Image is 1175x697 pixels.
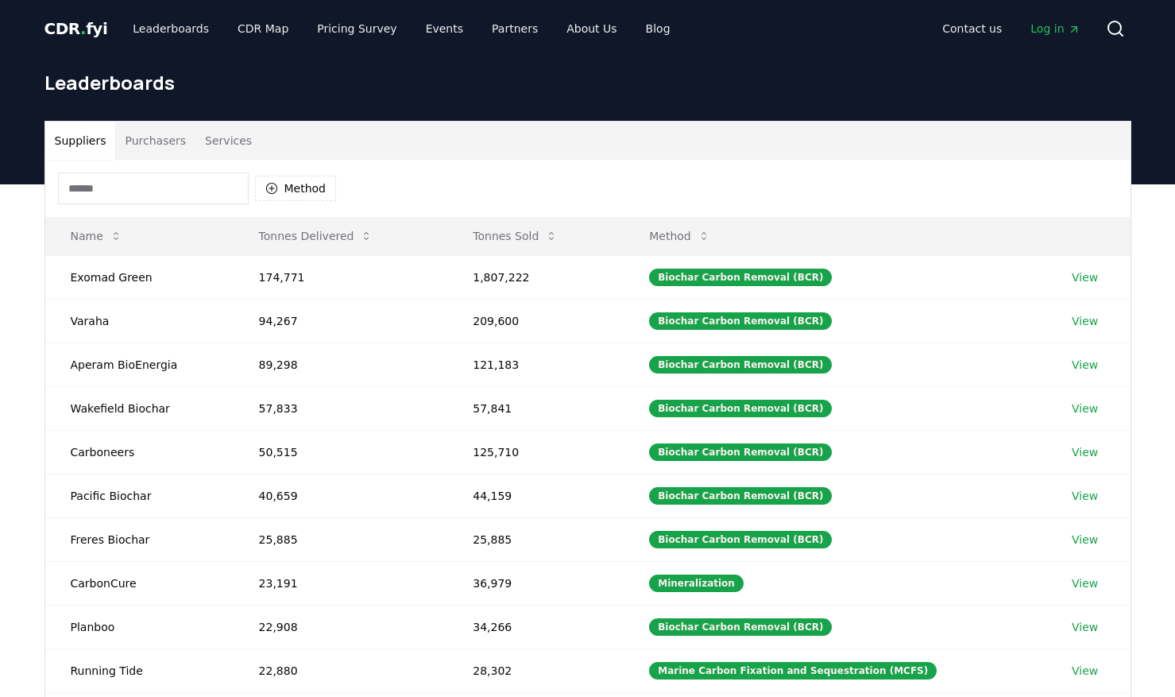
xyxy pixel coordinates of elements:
[44,70,1131,95] h1: Leaderboards
[234,649,448,692] td: 22,880
[447,474,624,517] td: 44,159
[45,255,234,299] td: Exomad Green
[225,14,301,43] a: CDR Map
[649,269,832,286] div: Biochar Carbon Removal (BCR)
[649,356,832,374] div: Biochar Carbon Removal (BCR)
[45,649,234,692] td: Running Tide
[447,605,624,649] td: 34,266
[447,561,624,605] td: 36,979
[447,517,624,561] td: 25,885
[649,662,937,680] div: Marine Carbon Fixation and Sequestration (MCFS)
[1072,444,1098,460] a: View
[234,386,448,430] td: 57,833
[447,386,624,430] td: 57,841
[1072,269,1098,285] a: View
[234,255,448,299] td: 174,771
[649,443,832,461] div: Biochar Carbon Removal (BCR)
[45,517,234,561] td: Freres Biochar
[649,618,832,636] div: Biochar Carbon Removal (BCR)
[304,14,409,43] a: Pricing Survey
[1072,401,1098,416] a: View
[1072,313,1098,329] a: View
[44,19,108,38] span: CDR fyi
[447,255,624,299] td: 1,807,222
[45,343,234,386] td: Aperam BioEnergia
[120,14,682,43] nav: Main
[234,430,448,474] td: 50,515
[255,176,337,201] button: Method
[649,575,744,592] div: Mineralization
[45,299,234,343] td: Varaha
[45,605,234,649] td: Planboo
[234,299,448,343] td: 94,267
[447,343,624,386] td: 121,183
[447,299,624,343] td: 209,600
[45,474,234,517] td: Pacific Biochar
[447,430,624,474] td: 125,710
[930,14,1015,43] a: Contact us
[234,605,448,649] td: 22,908
[460,220,570,252] button: Tonnes Sold
[58,220,135,252] button: Name
[636,220,723,252] button: Method
[930,14,1092,43] nav: Main
[80,19,86,38] span: .
[44,17,108,40] a: CDR.fyi
[234,474,448,517] td: 40,659
[115,122,195,160] button: Purchasers
[45,561,234,605] td: CarbonCure
[1018,14,1092,43] a: Log in
[649,400,832,417] div: Biochar Carbon Removal (BCR)
[1072,532,1098,548] a: View
[120,14,222,43] a: Leaderboards
[45,430,234,474] td: Carboneers
[1072,663,1098,679] a: View
[413,14,476,43] a: Events
[195,122,261,160] button: Services
[246,220,386,252] button: Tonnes Delivered
[447,649,624,692] td: 28,302
[649,531,832,548] div: Biochar Carbon Removal (BCR)
[479,14,551,43] a: Partners
[1072,575,1098,591] a: View
[234,561,448,605] td: 23,191
[234,517,448,561] td: 25,885
[234,343,448,386] td: 89,298
[649,487,832,505] div: Biochar Carbon Removal (BCR)
[649,312,832,330] div: Biochar Carbon Removal (BCR)
[1072,619,1098,635] a: View
[554,14,629,43] a: About Us
[1072,488,1098,504] a: View
[633,14,683,43] a: Blog
[45,122,116,160] button: Suppliers
[45,386,234,430] td: Wakefield Biochar
[1072,357,1098,373] a: View
[1030,21,1080,37] span: Log in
